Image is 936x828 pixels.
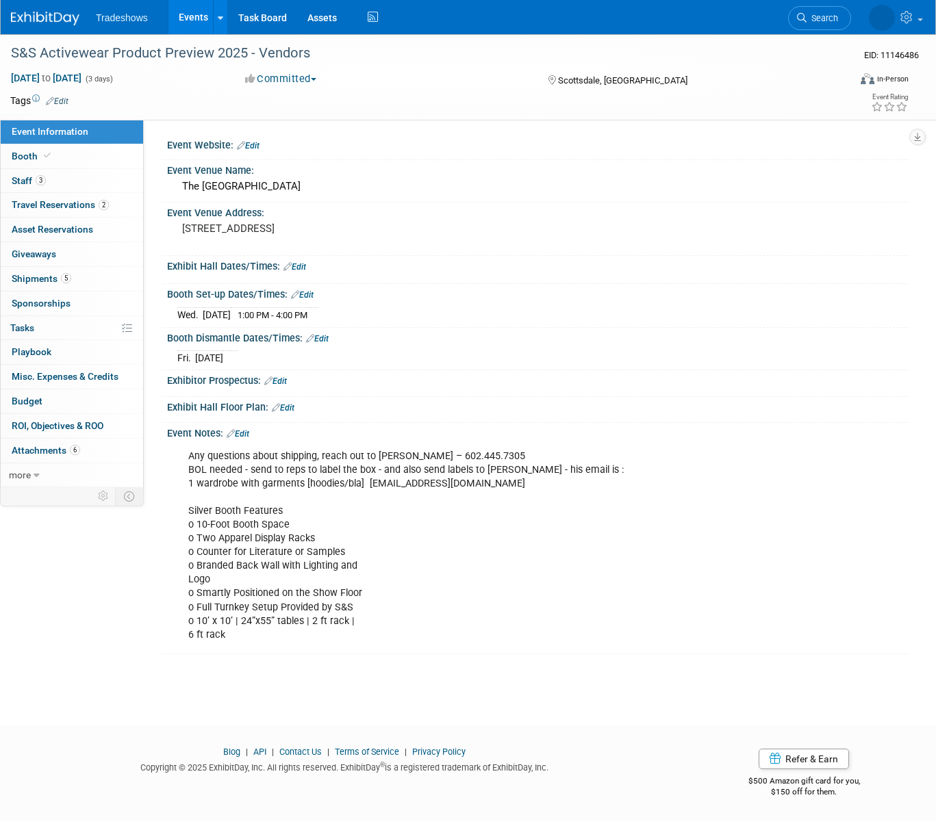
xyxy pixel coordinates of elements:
[179,443,764,649] div: Any questions about shipping, reach out to [PERSON_NAME] – 602.445.7305 BOL needed - send to reps...
[12,126,88,137] span: Event Information
[182,222,461,235] pre: [STREET_ADDRESS]
[116,487,144,505] td: Toggle Event Tabs
[195,351,223,365] td: [DATE]
[46,96,68,106] a: Edit
[12,420,103,431] span: ROI, Objectives & ROO
[12,346,51,357] span: Playbook
[96,12,148,23] span: Tradeshows
[242,747,251,757] span: |
[237,141,260,151] a: Edit
[10,72,82,84] span: [DATE] [DATE]
[167,203,909,220] div: Event Venue Address:
[177,176,898,197] div: The [GEOGRAPHIC_DATA]
[6,41,832,66] div: S&S Activewear Product Preview 2025 - Vendors
[92,487,116,505] td: Personalize Event Tab Strip
[1,144,143,168] a: Booth
[12,371,118,382] span: Misc. Expenses & Credits
[788,6,851,30] a: Search
[12,248,56,259] span: Giveaways
[401,747,410,757] span: |
[12,445,80,456] span: Attachments
[167,160,909,177] div: Event Venue Name:
[12,298,71,309] span: Sponsorships
[1,316,143,340] a: Tasks
[9,469,31,480] span: more
[864,50,919,60] span: Event ID: 11146486
[861,73,874,84] img: Format-Inperson.png
[167,423,909,441] div: Event Notes:
[1,389,143,413] a: Budget
[335,747,399,757] a: Terms of Service
[869,5,895,31] img: Linda Yilmazian
[177,351,195,365] td: Fri.
[167,284,909,302] div: Booth Set-up Dates/Times:
[291,290,314,300] a: Edit
[1,218,143,242] a: Asset Reservations
[167,256,909,274] div: Exhibit Hall Dates/Times:
[700,786,909,798] div: $150 off for them.
[1,242,143,266] a: Giveaways
[279,747,322,757] a: Contact Us
[283,262,306,272] a: Edit
[558,75,687,86] span: Scottsdale, [GEOGRAPHIC_DATA]
[240,72,322,86] button: Committed
[10,94,68,107] td: Tags
[1,414,143,438] a: ROI, Objectives & ROO
[70,445,80,455] span: 6
[238,310,307,320] span: 1:00 PM - 4:00 PM
[807,13,838,23] span: Search
[12,273,71,284] span: Shipments
[876,74,909,84] div: In-Person
[1,340,143,364] a: Playbook
[44,152,51,159] i: Booth reservation complete
[253,747,266,757] a: API
[167,397,909,415] div: Exhibit Hall Floor Plan:
[268,747,277,757] span: |
[99,200,109,210] span: 2
[12,224,93,235] span: Asset Reservations
[167,328,909,346] div: Booth Dismantle Dates/Times:
[61,273,71,283] span: 5
[412,747,466,757] a: Privacy Policy
[1,193,143,217] a: Travel Reservations2
[227,429,249,439] a: Edit
[306,334,329,344] a: Edit
[1,439,143,463] a: Attachments6
[272,403,294,413] a: Edit
[264,376,287,386] a: Edit
[223,747,240,757] a: Blog
[177,307,203,322] td: Wed.
[1,120,143,144] a: Event Information
[167,135,909,153] div: Event Website:
[1,267,143,291] a: Shipments5
[871,94,908,101] div: Event Rating
[203,307,231,322] td: [DATE]
[84,75,113,83] span: (3 days)
[10,758,679,774] div: Copyright © 2025 ExhibitDay, Inc. All rights reserved. ExhibitDay is a registered trademark of Ex...
[759,749,849,769] a: Refer & Earn
[12,151,53,161] span: Booth
[36,175,46,185] span: 3
[776,71,909,92] div: Event Format
[1,169,143,193] a: Staff3
[10,322,34,333] span: Tasks
[11,12,79,25] img: ExhibitDay
[324,747,333,757] span: |
[40,73,53,83] span: to
[167,370,909,388] div: Exhibitor Prospectus:
[12,199,109,210] span: Travel Reservations
[380,761,385,768] sup: ®
[12,396,42,406] span: Budget
[1,463,143,487] a: more
[12,175,46,186] span: Staff
[1,365,143,389] a: Misc. Expenses & Credits
[1,292,143,315] a: Sponsorships
[700,766,909,798] div: $500 Amazon gift card for you,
